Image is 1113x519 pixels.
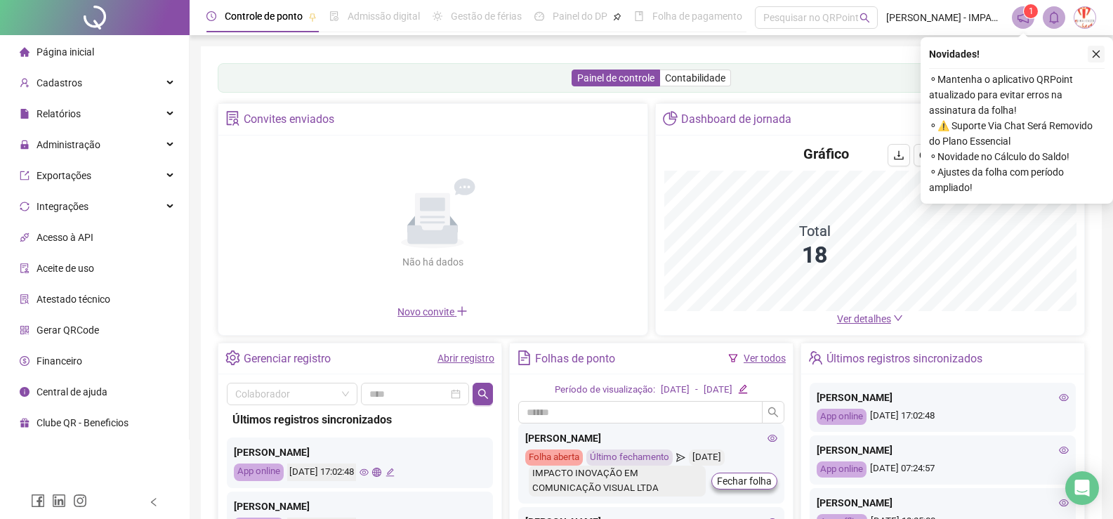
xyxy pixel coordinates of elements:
[329,11,339,21] span: file-done
[437,353,494,364] a: Abrir registro
[20,325,29,335] span: qrcode
[929,72,1105,118] span: ⚬ Mantenha o aplicativo QRPoint atualizado para evitar erros na assinatura da folha!
[529,466,706,497] div: IMPACTO INOVAÇÃO EM COMUNICAÇÃO VISUAL LTDA
[665,72,725,84] span: Contabilidade
[837,313,891,324] span: Ver detalhes
[244,347,331,371] div: Gerenciar registro
[20,171,29,180] span: export
[20,294,29,304] span: solution
[738,384,747,393] span: edit
[535,347,615,371] div: Folhas de ponto
[919,150,930,161] span: reload
[929,149,1105,164] span: ⚬ Novidade no Cálculo do Saldo!
[37,417,129,428] span: Clube QR - Beneficios
[929,46,980,62] span: Novidades !
[817,461,867,478] div: App online
[817,495,1069,511] div: [PERSON_NAME]
[555,383,655,398] div: Período de visualização:
[225,350,240,365] span: setting
[817,390,1069,405] div: [PERSON_NAME]
[52,494,66,508] span: linkedin
[37,139,100,150] span: Administração
[634,11,644,21] span: book
[225,11,303,22] span: Controle de ponto
[663,111,678,126] span: pie-chart
[1024,4,1038,18] sup: 1
[478,388,489,400] span: search
[1074,7,1095,28] img: 75338
[20,78,29,88] span: user-add
[451,11,522,22] span: Gestão de férias
[37,294,110,305] span: Atestado técnico
[456,306,468,317] span: plus
[20,263,29,273] span: audit
[149,497,159,507] span: left
[768,433,777,443] span: eye
[73,494,87,508] span: instagram
[20,47,29,57] span: home
[20,140,29,150] span: lock
[360,468,369,477] span: eye
[234,499,486,514] div: [PERSON_NAME]
[287,464,356,481] div: [DATE] 17:02:48
[744,353,786,364] a: Ver todos
[1059,393,1069,402] span: eye
[37,355,82,367] span: Financeiro
[232,411,487,428] div: Últimos registros sincronizados
[525,431,777,446] div: [PERSON_NAME]
[1017,11,1029,24] span: notification
[1048,11,1060,24] span: bell
[37,108,81,119] span: Relatórios
[20,232,29,242] span: api
[20,418,29,428] span: gift
[860,13,870,23] span: search
[577,72,654,84] span: Painel de controle
[1091,49,1101,59] span: close
[20,387,29,397] span: info-circle
[1029,6,1034,16] span: 1
[553,11,607,22] span: Painel do DP
[803,144,849,164] h4: Gráfico
[886,10,1003,25] span: [PERSON_NAME] - IMPACTO SINALIZAÇÕES
[711,473,777,490] button: Fechar folha
[525,449,583,466] div: Folha aberta
[817,442,1069,458] div: [PERSON_NAME]
[768,407,779,418] span: search
[37,46,94,58] span: Página inicial
[372,468,381,477] span: global
[37,232,93,243] span: Acesso à API
[652,11,742,22] span: Folha de pagamento
[37,77,82,88] span: Cadastros
[1065,471,1099,505] div: Open Intercom Messenger
[37,324,99,336] span: Gerar QRCode
[234,464,284,481] div: App online
[717,473,772,489] span: Fechar folha
[37,170,91,181] span: Exportações
[348,11,420,22] span: Admissão digital
[808,350,823,365] span: team
[534,11,544,21] span: dashboard
[681,107,791,131] div: Dashboard de jornada
[613,13,621,21] span: pushpin
[37,263,94,274] span: Aceite de uso
[244,107,334,131] div: Convites enviados
[225,111,240,126] span: solution
[397,306,468,317] span: Novo convite
[37,201,88,212] span: Integrações
[517,350,532,365] span: file-text
[206,11,216,21] span: clock-circle
[308,13,317,21] span: pushpin
[826,347,982,371] div: Últimos registros sincronizados
[1059,445,1069,455] span: eye
[817,409,1069,425] div: [DATE] 17:02:48
[695,383,698,398] div: -
[817,409,867,425] div: App online
[20,356,29,366] span: dollar
[817,461,1069,478] div: [DATE] 07:24:57
[31,494,45,508] span: facebook
[704,383,732,398] div: [DATE]
[929,164,1105,195] span: ⚬ Ajustes da folha com período ampliado!
[728,353,738,363] span: filter
[20,109,29,119] span: file
[837,313,903,324] a: Ver detalhes down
